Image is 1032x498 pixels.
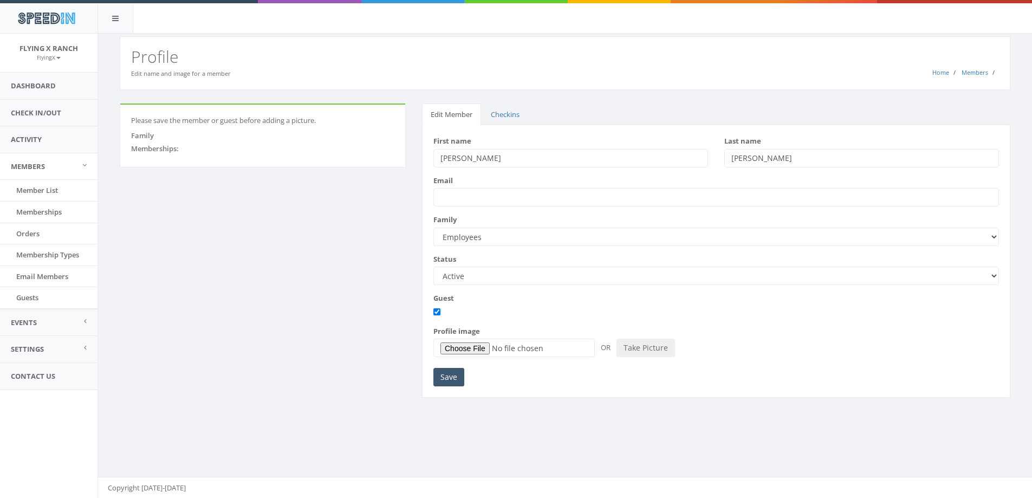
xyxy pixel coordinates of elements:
img: speedin_logo.png [12,8,80,28]
span: Flying X Ranch [20,43,78,53]
label: Guest [433,293,454,303]
div: Memberships: [131,144,394,154]
span: Contact Us [11,371,55,381]
small: Edit name and image for a member [131,69,231,77]
input: Save [433,368,464,386]
label: Last name [724,136,761,146]
a: Edit Member [422,104,481,126]
label: Family [433,215,457,225]
button: Take Picture [616,339,675,357]
div: Please save the member or guest before adding a picture. [131,115,394,126]
h2: Profile [131,48,999,66]
span: Settings [11,344,44,354]
label: Profile image [433,326,480,337]
label: First name [433,136,471,146]
span: Events [11,318,37,327]
span: Email Members [16,271,68,281]
a: Home [932,68,949,76]
span: OR [596,342,615,352]
a: Checkins [482,104,528,126]
div: Family [131,131,394,141]
label: Email [433,176,453,186]
a: Members [962,68,988,76]
small: FlyingX [37,54,61,61]
span: Members [11,161,45,171]
a: FlyingX [37,52,61,62]
label: Status [433,254,456,264]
